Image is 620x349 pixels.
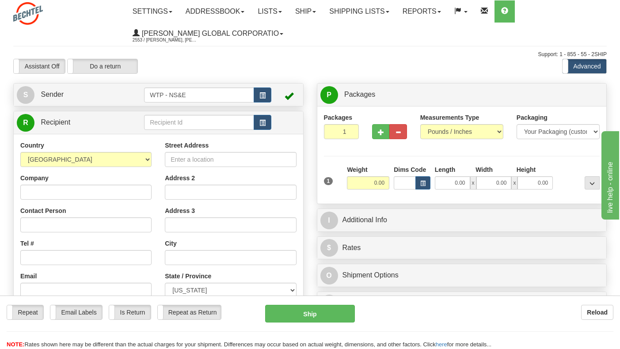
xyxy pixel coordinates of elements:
[17,114,130,132] a: R Recipient
[320,295,338,312] span: C
[563,59,606,73] label: Advanced
[126,23,290,45] a: [PERSON_NAME] Global Corporatio 2553 / [PERSON_NAME], [PERSON_NAME]
[126,0,179,23] a: Settings
[140,30,279,37] span: [PERSON_NAME] Global Corporatio
[251,0,288,23] a: Lists
[7,305,43,319] label: Repeat
[320,86,338,104] span: P
[511,176,517,190] span: x
[585,176,600,190] div: ...
[587,309,608,316] b: Reload
[470,176,476,190] span: x
[68,59,137,73] label: Do a return
[7,341,24,348] span: NOTE:
[14,59,65,73] label: Assistant Off
[289,0,323,23] a: Ship
[323,0,396,23] a: Shipping lists
[13,51,607,58] div: Support: 1 - 855 - 55 - 2SHIP
[13,2,43,25] img: logo2553.jpg
[144,87,254,102] input: Sender Id
[320,267,338,285] span: O
[600,129,619,220] iframe: chat widget
[347,165,367,174] label: Weight
[517,113,548,122] label: Packaging
[50,305,102,319] label: Email Labels
[165,141,209,150] label: Street Address
[581,305,613,320] button: Reload
[320,294,604,312] a: CContents
[179,0,251,23] a: Addressbook
[165,174,195,182] label: Address 2
[435,165,456,174] label: Length
[20,141,44,150] label: Country
[165,272,211,281] label: State / Province
[265,305,355,322] button: Ship
[320,239,604,257] a: $Rates
[320,86,604,104] a: P Packages
[20,239,34,248] label: Tel #
[20,174,49,182] label: Company
[41,118,70,126] span: Recipient
[436,341,447,348] a: here
[475,165,493,174] label: Width
[7,5,82,16] div: live help - online
[144,115,254,130] input: Recipient Id
[165,239,176,248] label: City
[133,36,199,45] span: 2553 / [PERSON_NAME], [PERSON_NAME]
[394,165,426,174] label: Dims Code
[41,91,64,98] span: Sender
[17,86,144,104] a: S Sender
[344,91,375,98] span: Packages
[109,305,151,319] label: Is Return
[396,0,448,23] a: Reports
[320,211,604,229] a: IAdditional Info
[20,206,66,215] label: Contact Person
[320,239,338,257] span: $
[517,165,536,174] label: Height
[20,272,37,281] label: Email
[17,114,34,132] span: R
[324,177,333,185] span: 1
[320,266,604,285] a: OShipment Options
[324,113,353,122] label: Packages
[17,86,34,104] span: S
[420,113,479,122] label: Measurements Type
[320,212,338,229] span: I
[158,305,221,319] label: Repeat as Return
[165,152,296,167] input: Enter a location
[165,206,195,215] label: Address 3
